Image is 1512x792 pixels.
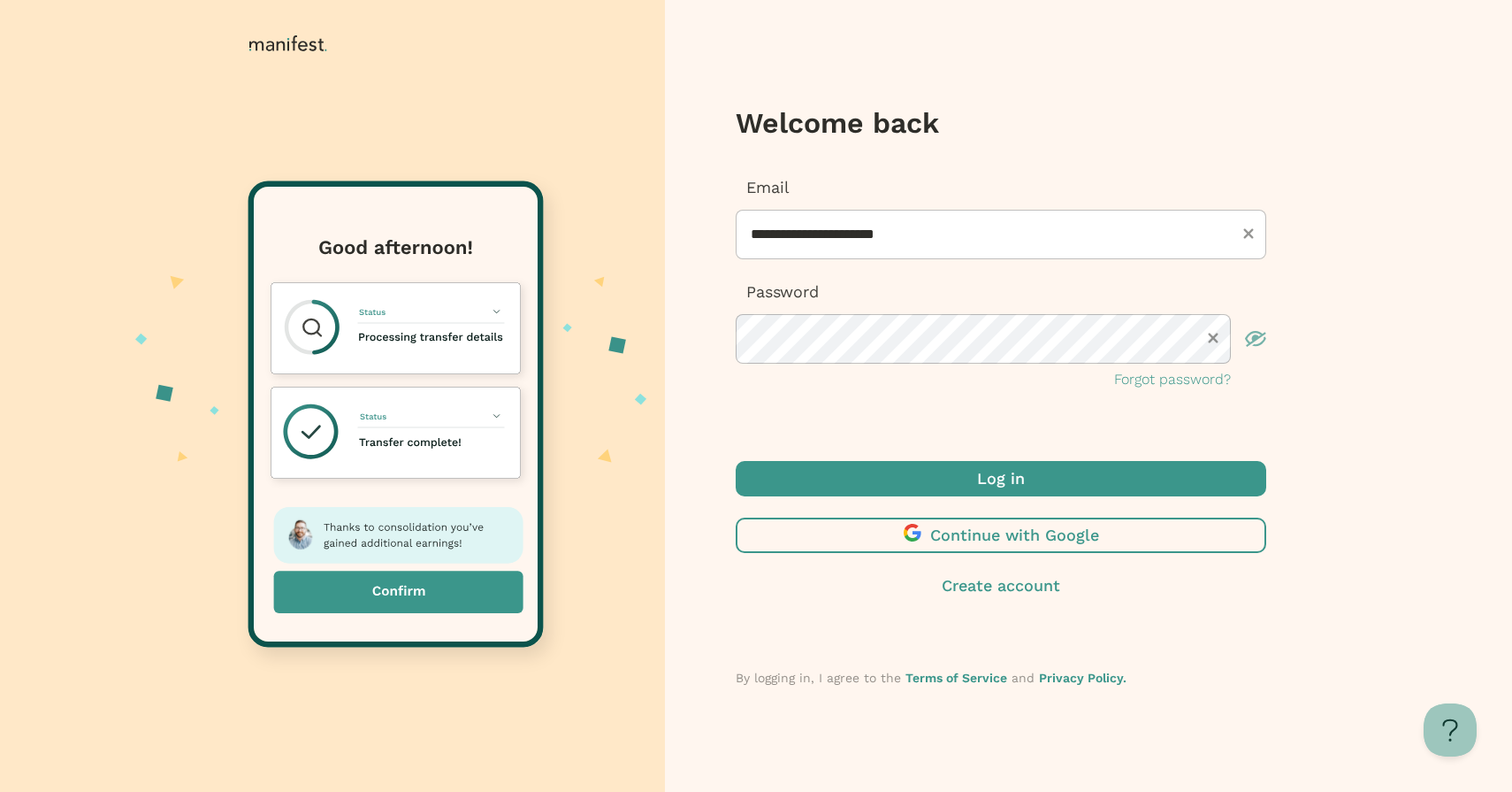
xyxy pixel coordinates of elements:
[736,281,1266,304] p: Password
[736,105,1266,141] h3: Welcome back
[135,172,647,673] img: auth
[736,574,1266,597] button: Create account
[1039,671,1126,685] a: Privacy Policy.
[736,461,1266,496] button: Log in
[1424,704,1477,757] iframe: Help Scout Beacon - Open
[736,671,1126,685] span: By logging in, I agree to the and
[905,671,1007,685] a: Terms of Service
[736,176,1266,199] p: Email
[736,518,1266,553] button: Continue with Google
[1114,369,1231,390] button: Forgot password?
